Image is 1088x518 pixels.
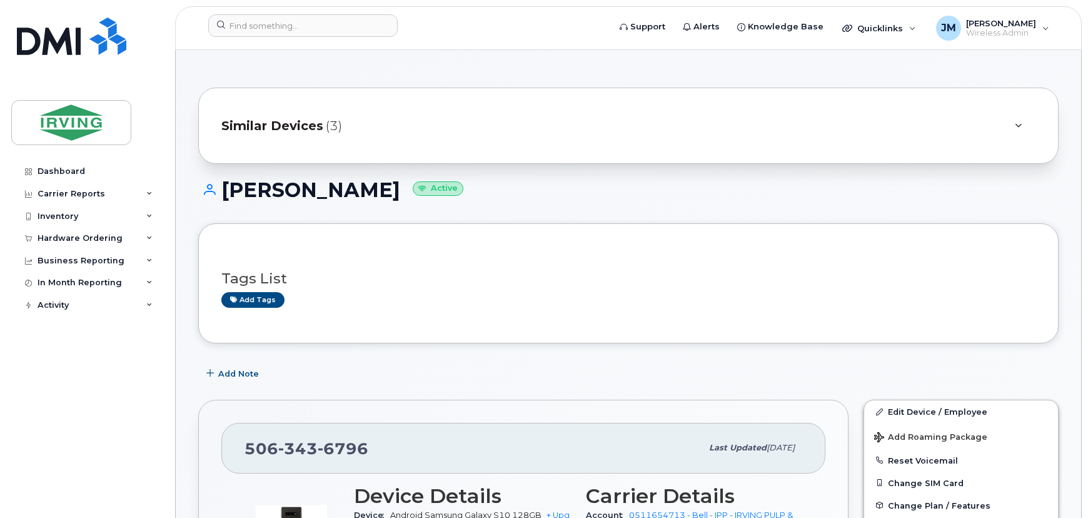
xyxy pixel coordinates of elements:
span: Similar Devices [221,117,323,135]
h3: Carrier Details [586,485,803,507]
a: Edit Device / Employee [864,400,1058,423]
span: (3) [326,117,342,135]
button: Add Note [198,362,269,385]
button: Change Plan / Features [864,494,1058,517]
h1: [PERSON_NAME] [198,179,1059,201]
span: Add Note [218,368,259,380]
span: 343 [278,439,318,458]
span: Add Roaming Package [874,432,987,444]
span: Change Plan / Features [888,500,990,510]
button: Change SIM Card [864,472,1058,494]
span: Last updated [709,443,767,452]
h3: Tags List [221,271,1035,287]
h3: Device Details [354,485,571,507]
span: 506 [244,439,368,458]
button: Reset Voicemail [864,449,1058,472]
a: Add tags [221,292,285,308]
button: Add Roaming Package [864,424,1058,449]
span: [DATE] [767,443,795,452]
small: Active [413,181,463,196]
span: 6796 [318,439,368,458]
